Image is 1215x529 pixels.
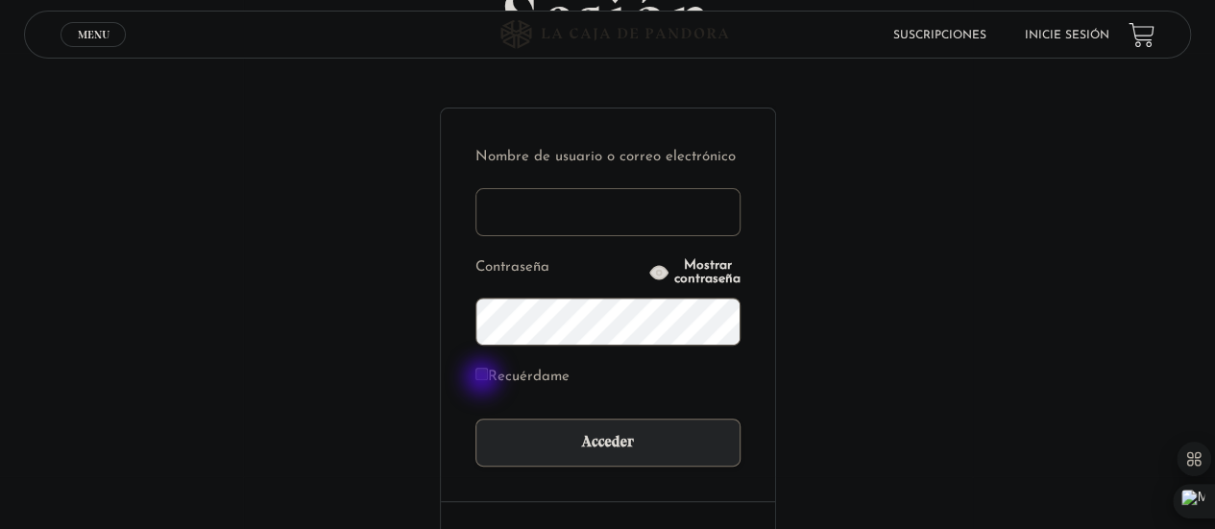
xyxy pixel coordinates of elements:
input: Recuérdame [475,368,488,380]
a: View your shopping cart [1129,22,1154,48]
label: Nombre de usuario o correo electrónico [475,143,741,173]
input: Acceder [475,419,741,467]
span: Mostrar contraseña [674,259,741,286]
button: Mostrar contraseña [649,259,741,286]
a: Inicie sesión [1025,30,1109,41]
label: Recuérdame [475,363,570,393]
span: Cerrar [71,45,116,59]
span: Menu [78,29,109,40]
label: Contraseña [475,253,644,283]
a: Suscripciones [893,30,986,41]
